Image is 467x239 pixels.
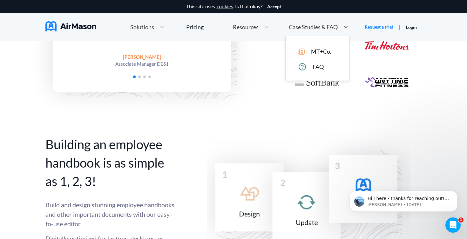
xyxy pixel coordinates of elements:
a: Login [406,24,417,30]
div: Tim Hortons Employee Handbook [352,41,422,50]
div: Associate Manager DE&I [115,60,168,67]
img: AirMason Logo [45,21,96,31]
span: Hi There - thanks for reaching out! I can share more samples if you'd like. Are you looking to bu... [28,18,109,49]
a: Request a trial [365,24,393,30]
span: FAQ [313,63,324,70]
button: Accept cookies [267,4,281,9]
span: 1 [458,217,464,222]
a: cookies [217,3,233,9]
div: Rackspace Technology Employee Handbook [282,41,352,50]
span: MT+Co. [311,48,331,55]
div: [PERSON_NAME] [115,53,168,60]
span: Resources [233,24,259,30]
div: SoftBank Group Employee Handbook [282,79,352,86]
iframe: Intercom notifications message [340,177,467,222]
span: | [399,24,400,30]
a: Pricing [186,21,204,33]
span: Go to slide 1 [133,76,136,78]
span: Solutions [130,24,154,30]
span: Go to slide 3 [143,76,146,78]
img: softBank_group [295,79,339,86]
img: anytime_fitness [365,77,409,88]
span: Case Studies & FAQ [289,24,338,30]
p: Message from Justin, sent 1w ago [28,24,110,30]
div: Building an employee handbook is as simple as 1, 2, 3! [45,135,175,190]
div: Anytime Fitness Employee Handbook [352,77,422,88]
p: Build and design stunning employee handbooks and other important documents with our easy-to-use e... [45,200,175,229]
span: Go to slide 2 [138,76,141,78]
iframe: Intercom live chat [445,217,461,233]
img: tim_hortons [365,41,409,50]
div: Pricing [186,24,204,30]
span: Go to slide 4 [148,76,151,78]
img: icon [298,49,305,55]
